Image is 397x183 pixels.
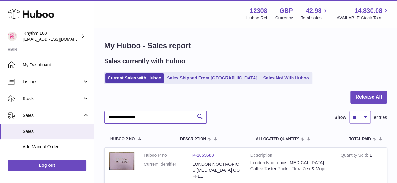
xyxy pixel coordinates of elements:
span: My Dashboard [23,62,89,68]
div: London Nootropics [MEDICAL_DATA] Coffee Taster Pack - Flow, Zen & Mojo [250,160,331,172]
img: internalAdmin-12308@internal.huboo.com [8,32,17,41]
a: Log out [8,160,86,171]
a: 14,830.08 AVAILABLE Stock Total [336,7,389,21]
span: ALLOCATED Quantity [256,137,299,141]
a: 42.98 Total sales [301,7,329,21]
span: 42.98 [306,7,321,15]
div: Huboo Ref [246,15,267,21]
strong: GBP [279,7,293,15]
div: Rhythm 108 [23,30,80,42]
strong: Description [250,152,331,160]
strong: 12308 [250,7,267,15]
span: AVAILABLE Stock Total [336,15,389,21]
strong: Quantity Sold [341,153,369,159]
dt: Huboo P no [144,152,192,158]
span: Huboo P no [110,137,135,141]
a: Current Sales with Huboo [105,73,164,83]
dd: LONDON NOOTROPICS [MEDICAL_DATA] COFFEE [192,161,241,179]
span: [EMAIL_ADDRESS][DOMAIN_NAME] [23,37,92,42]
a: P-1053583 [192,153,214,158]
span: Listings [23,79,83,85]
a: Sales Shipped From [GEOGRAPHIC_DATA] [165,73,260,83]
h2: Sales currently with Huboo [104,57,185,65]
span: Add Manual Order [23,144,89,150]
span: 14,830.08 [354,7,382,15]
span: Total paid [349,137,371,141]
span: entries [374,114,387,120]
span: Stock [23,96,83,102]
button: Release All [350,91,387,104]
span: Sales [23,113,83,119]
h1: My Huboo - Sales report [104,41,387,51]
dt: Current identifier [144,161,192,179]
span: Description [180,137,206,141]
div: Currency [275,15,293,21]
a: Sales Not With Huboo [261,73,311,83]
span: Total sales [301,15,329,21]
img: 123081753871449.jpg [109,152,134,170]
label: Show [335,114,346,120]
span: Sales [23,129,89,135]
